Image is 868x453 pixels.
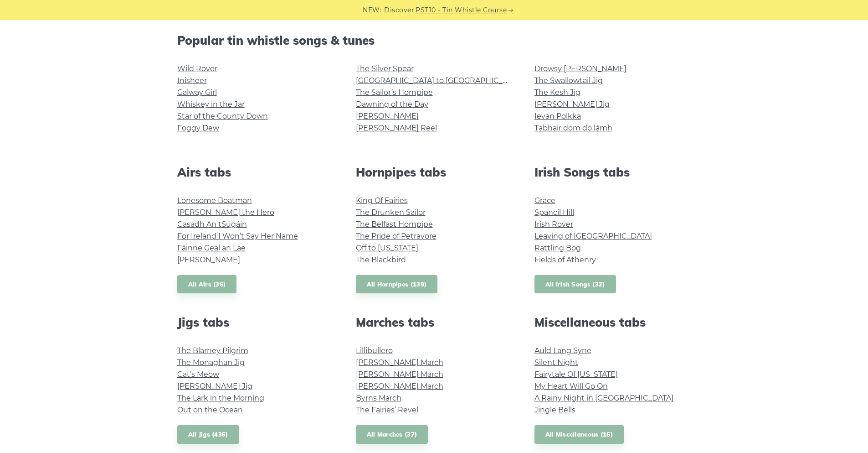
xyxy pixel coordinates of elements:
[177,425,239,444] a: All Jigs (436)
[534,112,581,120] a: Ievan Polkka
[416,5,507,16] a: PST10 - Tin Whistle Course
[534,100,610,109] a: [PERSON_NAME] Jig
[356,76,524,85] a: [GEOGRAPHIC_DATA] to [GEOGRAPHIC_DATA]
[534,382,608,391] a: My Heart Will Go On
[534,315,691,329] h2: Miscellaneous tabs
[177,382,252,391] a: [PERSON_NAME] Jig
[356,124,437,132] a: [PERSON_NAME] Reel
[534,165,691,179] h2: Irish Songs tabs
[177,208,274,217] a: [PERSON_NAME] the Hero
[177,244,246,252] a: Fáinne Geal an Lae
[384,5,414,16] span: Discover
[363,5,381,16] span: NEW:
[356,370,443,379] a: [PERSON_NAME] March
[534,76,603,85] a: The Swallowtail Jig
[177,33,691,47] h2: Popular tin whistle songs & tunes
[534,64,627,73] a: Drowsy [PERSON_NAME]
[534,208,574,217] a: Spancil Hill
[534,346,591,355] a: Auld Lang Syne
[356,220,433,229] a: The Belfast Hornpipe
[177,88,217,97] a: Galway Girl
[356,275,438,294] a: All Hornpipes (139)
[356,346,393,355] a: Lillibullero
[356,100,428,109] a: Dawning of the Day
[534,394,673,402] a: A Rainy Night in [GEOGRAPHIC_DATA]
[177,64,217,73] a: Wild Rover
[356,112,419,120] a: [PERSON_NAME]
[356,382,443,391] a: [PERSON_NAME] March
[177,255,240,264] a: [PERSON_NAME]
[356,88,433,97] a: The Sailor’s Hornpipe
[534,275,616,294] a: All Irish Songs (32)
[356,165,513,179] h2: Hornpipes tabs
[534,406,575,414] a: Jingle Bells
[534,220,573,229] a: Irish Rover
[356,358,443,367] a: [PERSON_NAME] March
[177,315,334,329] h2: Jigs tabs
[534,370,618,379] a: Fairytale Of [US_STATE]
[356,255,406,264] a: The Blackbird
[177,275,237,294] a: All Airs (36)
[177,100,245,109] a: Whiskey in the Jar
[177,112,268,120] a: Star of the County Down
[356,64,414,73] a: The Silver Spear
[534,425,624,444] a: All Miscellaneous (16)
[356,425,428,444] a: All Marches (37)
[177,76,207,85] a: Inisheer
[534,232,652,240] a: Leaving of [GEOGRAPHIC_DATA]
[534,124,612,132] a: Tabhair dom do lámh
[356,244,418,252] a: Off to [US_STATE]
[177,346,248,355] a: The Blarney Pilgrim
[356,394,401,402] a: Byrns March
[356,208,426,217] a: The Drunken Sailor
[177,358,245,367] a: The Monaghan Jig
[177,370,219,379] a: Cat’s Meow
[177,196,252,205] a: Lonesome Boatman
[534,244,581,252] a: Rattling Bog
[534,358,578,367] a: Silent Night
[177,232,298,240] a: For Ireland I Won’t Say Her Name
[177,124,219,132] a: Foggy Dew
[177,165,334,179] h2: Airs tabs
[534,196,555,205] a: Grace
[356,196,408,205] a: King Of Fairies
[356,406,418,414] a: The Fairies’ Revel
[356,232,437,240] a: The Pride of Petravore
[356,315,513,329] h2: Marches tabs
[177,394,264,402] a: The Lark in the Morning
[177,406,243,414] a: Out on the Ocean
[534,88,580,97] a: The Kesh Jig
[177,220,247,229] a: Casadh An tSúgáin
[534,255,596,264] a: Fields of Athenry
